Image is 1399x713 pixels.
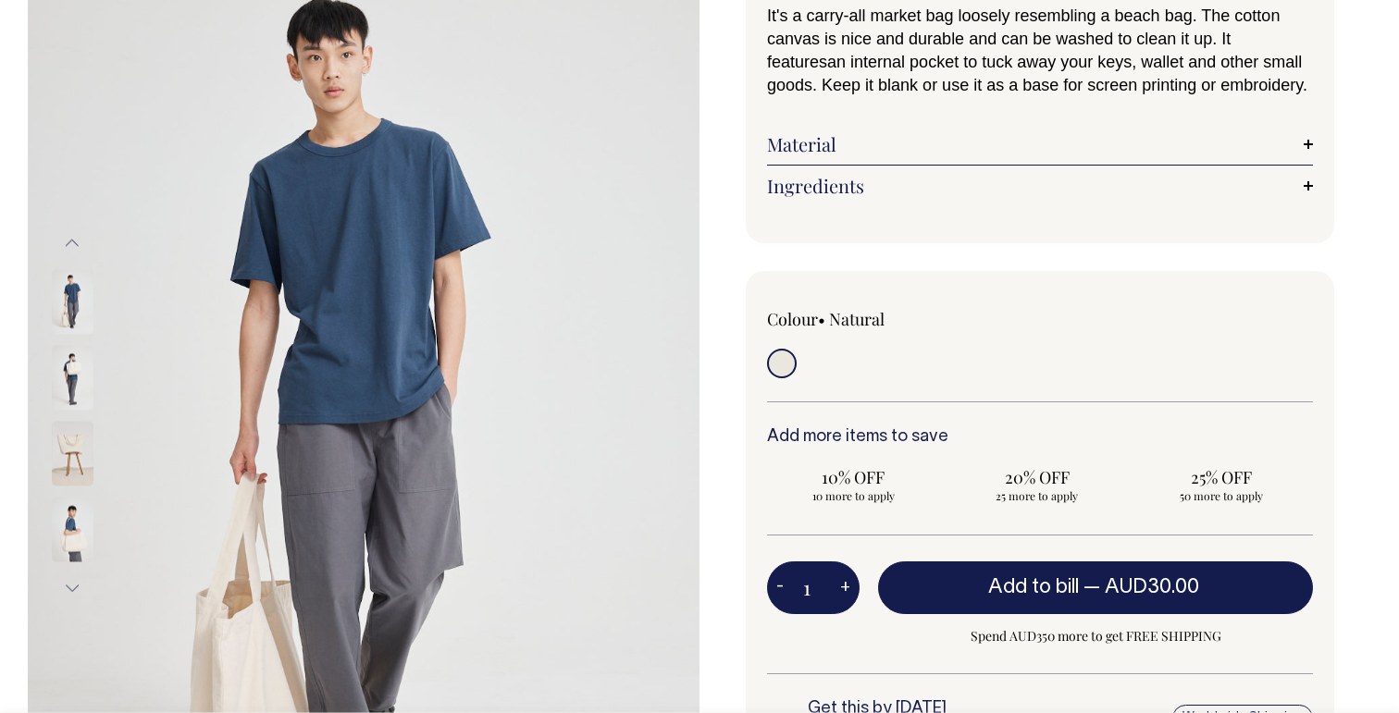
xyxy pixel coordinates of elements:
img: natural [52,345,93,410]
span: Add to bill [988,578,1079,596]
label: Natural [829,308,885,330]
input: 10% OFF 10 more to apply [767,461,940,509]
span: t features [767,30,1231,71]
input: 25% OFF 50 more to apply [1134,461,1307,509]
span: an internal pocket to tuck away your keys, wallet and other small goods. Keep it blank or use it ... [767,53,1307,94]
button: - [767,570,793,607]
span: 25% OFF [1144,466,1298,488]
a: Material [767,133,1313,155]
img: natural [52,421,93,486]
input: 20% OFF 25 more to apply [951,461,1124,509]
h6: Add more items to save [767,428,1313,447]
span: — [1083,578,1204,596]
span: AUD30.00 [1105,578,1199,596]
button: Previous [58,223,86,264]
a: Ingredients [767,175,1313,197]
button: Add to bill —AUD30.00 [878,561,1313,613]
span: 10% OFF [776,466,931,488]
span: 50 more to apply [1144,488,1298,503]
button: Next [58,567,86,609]
button: + [831,570,860,607]
span: • [818,308,825,330]
span: 10 more to apply [776,488,931,503]
img: natural [52,269,93,334]
img: natural [52,497,93,561]
span: 20% OFF [960,466,1115,488]
span: Spend AUD350 more to get FREE SHIPPING [878,625,1313,647]
span: 25 more to apply [960,488,1115,503]
div: Colour [767,308,985,330]
span: It's a carry-all market bag loosely resembling a beach bag. The cotton canvas is nice and durable... [767,6,1280,48]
